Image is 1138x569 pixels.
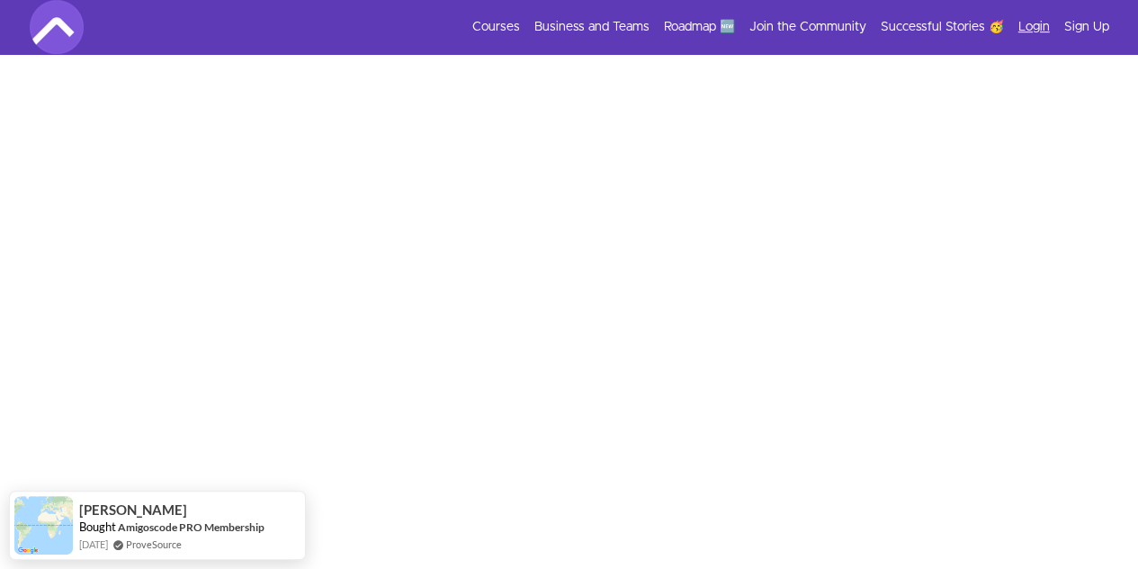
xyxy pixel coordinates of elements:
[664,18,735,36] a: Roadmap 🆕
[79,537,108,552] span: [DATE]
[126,537,182,552] a: ProveSource
[1064,18,1109,36] a: Sign Up
[1018,18,1050,36] a: Login
[79,519,116,534] span: Bought
[472,18,520,36] a: Courses
[749,18,866,36] a: Join the Community
[118,520,264,534] a: Amigoscode PRO Membership
[881,18,1004,36] a: Successful Stories 🥳
[79,502,187,518] span: [PERSON_NAME]
[534,18,650,36] a: Business and Teams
